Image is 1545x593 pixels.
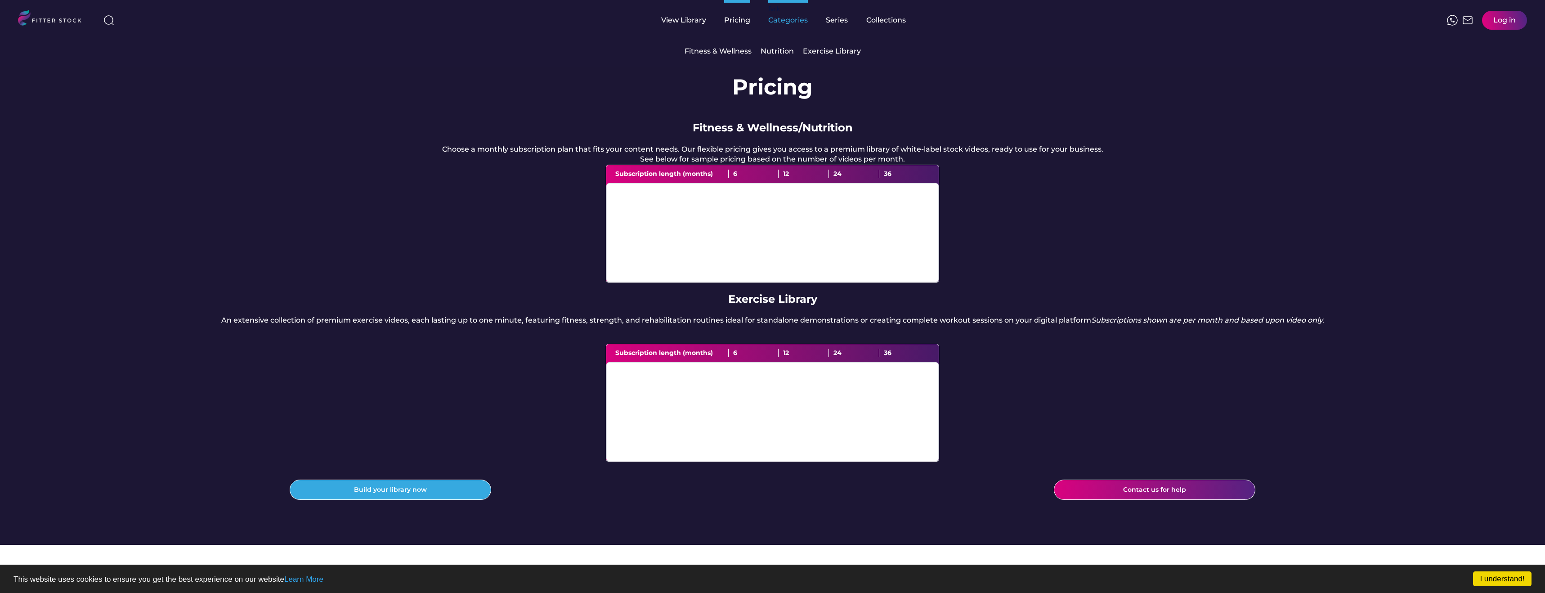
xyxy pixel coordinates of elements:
[879,170,930,179] div: 36
[18,10,89,28] img: LOGO.svg
[693,120,853,135] div: Fitness & Wellness/Nutrition
[768,15,808,25] div: Categories
[685,46,752,56] div: Fitness & Wellness
[1493,15,1516,25] div: Log in
[761,46,794,56] div: Nutrition
[290,480,491,500] button: Build your library now
[661,15,706,25] div: View Library
[829,170,879,179] div: 24
[779,170,829,179] div: 12
[1091,316,1324,324] em: Subscriptions shown are per month and based upon video only.
[615,349,729,358] div: Subscription length (months)
[729,349,779,358] div: 6
[768,4,780,13] div: fvck
[803,46,861,56] div: Exercise Library
[729,170,779,179] div: 6
[284,575,323,584] a: Learn More
[779,349,829,358] div: 12
[724,15,750,25] div: Pricing
[221,315,1324,325] div: An extensive collection of premium exercise videos, each lasting up to one minute, featuring fitn...
[728,292,817,307] div: Exercise Library
[879,349,930,358] div: 36
[732,72,813,102] h1: Pricing
[13,575,1532,583] p: This website uses cookies to ensure you get the best experience on our website
[1462,15,1473,26] img: Frame%2051.svg
[829,349,879,358] div: 24
[103,15,114,26] img: search-normal%203.svg
[442,144,1103,165] div: Choose a monthly subscription plan that fits your content needs. Our flexible pricing gives you a...
[866,15,906,25] div: Collections
[1054,480,1255,500] button: Contact us for help
[1447,15,1458,26] img: meteor-icons_whatsapp%20%281%29.svg
[1473,571,1532,586] a: I understand!
[615,170,729,179] div: Subscription length (months)
[623,563,922,585] h3: Enterprise Solutions at Fitter Stock
[826,15,848,25] div: Series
